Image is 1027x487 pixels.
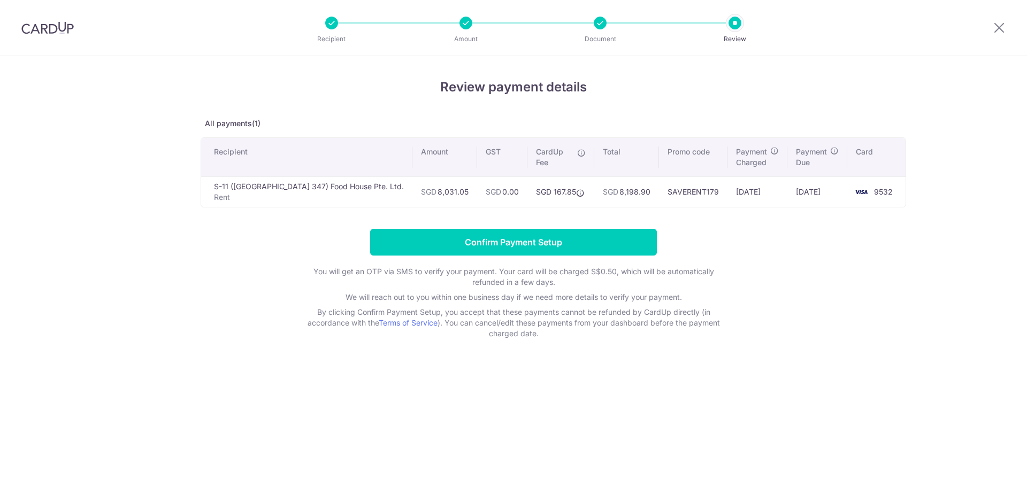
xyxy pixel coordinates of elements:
[874,187,893,196] span: 9532
[796,146,827,168] span: Payment Due
[847,138,906,176] th: Card
[300,307,727,339] p: By clicking Confirm Payment Setup, you accept that these payments cannot be refunded by CardUp di...
[201,78,826,97] h4: Review payment details
[201,138,412,176] th: Recipient
[412,176,477,207] td: 8,031.05
[486,187,501,196] span: SGD
[603,187,618,196] span: SGD
[695,34,775,44] p: Review
[370,229,657,256] input: Confirm Payment Setup
[292,34,371,44] p: Recipient
[536,146,572,168] span: CardUp Fee
[214,192,404,203] p: Rent
[379,318,438,327] a: Terms of Service
[201,176,412,207] td: S-11 ([GEOGRAPHIC_DATA] 347) Food House Pte. Ltd.
[477,138,527,176] th: GST
[727,176,787,207] td: [DATE]
[594,176,659,207] td: 8,198.90
[21,21,74,34] img: CardUp
[300,292,727,303] p: We will reach out to you within one business day if we need more details to verify your payment.
[736,146,767,168] span: Payment Charged
[659,176,727,207] td: SAVERENT179
[561,34,640,44] p: Document
[426,34,505,44] p: Amount
[787,176,847,207] td: [DATE]
[594,138,659,176] th: Total
[527,176,594,207] td: SGD 167.85
[412,138,477,176] th: Amount
[300,266,727,288] p: You will get an OTP via SMS to verify your payment. Your card will be charged S$0.50, which will ...
[959,455,1016,482] iframe: Opens a widget where you can find more information
[201,118,826,129] p: All payments(1)
[477,176,527,207] td: 0.00
[659,138,727,176] th: Promo code
[850,185,872,198] img: <span class="translation_missing" title="translation missing: en.account_steps.new_confirm_form.b...
[421,187,436,196] span: SGD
